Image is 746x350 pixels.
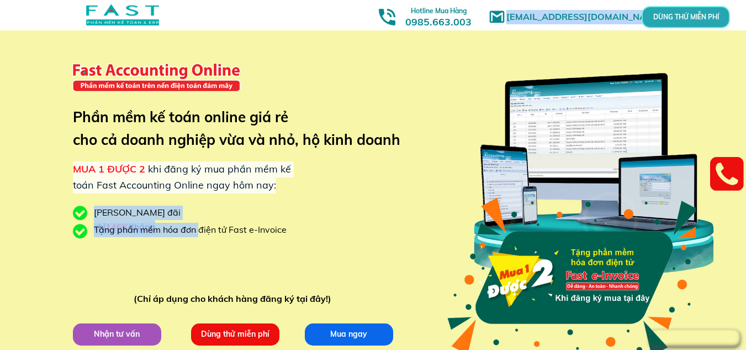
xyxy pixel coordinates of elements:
[673,14,699,20] p: DÙNG THỬ MIỄN PHÍ
[73,163,291,191] span: khi đăng ký mua phần mềm kế toán Fast Accounting Online ngay hôm nay:
[73,106,417,152] h3: Phần mềm kế toán online giá rẻ cho cả doanh nghiệp vừa và nhỏ, hộ kinh doanh
[94,223,295,237] div: Tặng phần mềm hóa đơn điện tử Fast e-Invoice
[73,163,145,175] span: MUA 1 ĐƯỢC 2
[134,292,336,306] div: (Chỉ áp dụng cho khách hàng đăng ký tại đây!)
[506,10,669,24] h1: [EMAIL_ADDRESS][DOMAIN_NAME]
[105,221,128,232] span: 146K
[191,323,279,345] p: Dùng thử miễn phí
[72,323,161,345] p: Nhận tư vấn
[411,7,467,15] span: Hotline Mua Hàng
[94,206,237,234] div: [PERSON_NAME] đãi chỉ /tháng
[304,323,393,345] p: Mua ngay
[393,4,484,28] h3: 0985.663.003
